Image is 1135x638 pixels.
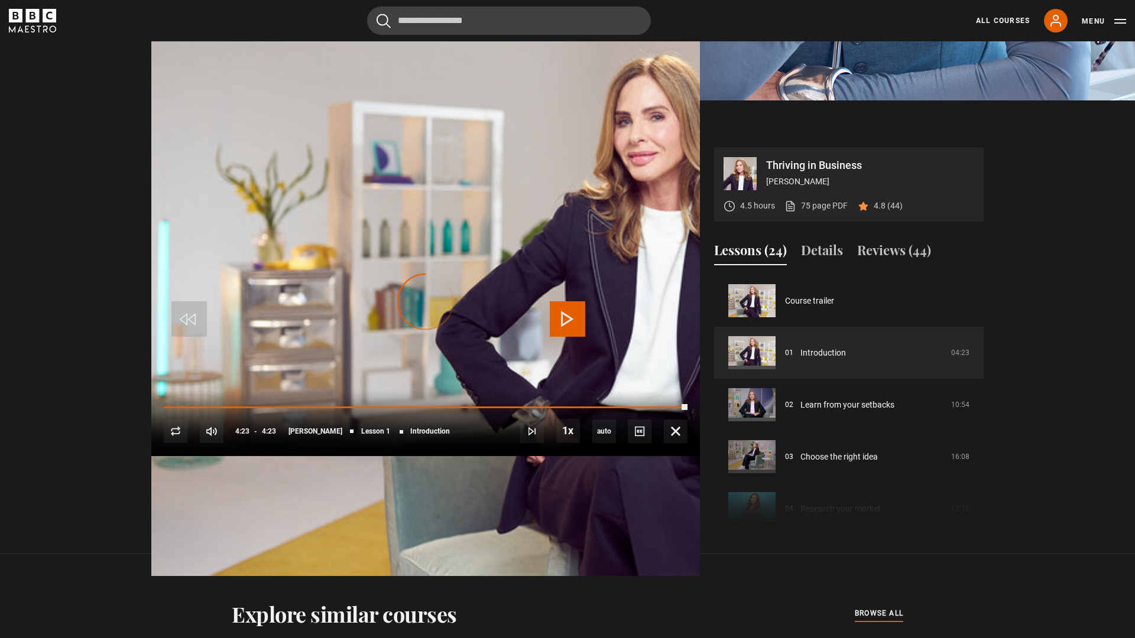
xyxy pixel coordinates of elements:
button: Next Lesson [520,419,544,443]
span: 4:23 [262,421,276,442]
h2: Explore similar courses [232,601,457,626]
input: Search [367,6,651,35]
button: Toggle navigation [1082,15,1126,27]
span: Introduction [410,428,450,435]
a: Learn from your setbacks [800,399,894,411]
button: Captions [628,419,651,443]
a: 75 page PDF [784,200,848,212]
button: Playback Rate [556,419,580,442]
p: 4.8 (44) [874,200,903,212]
span: 4:23 [235,421,249,442]
p: 4.5 hours [740,200,775,212]
button: Fullscreen [664,419,688,443]
span: - [254,427,257,435]
a: All Courses [976,15,1030,26]
div: Current quality: 1080p [592,419,616,443]
a: Choose the right idea [800,451,878,463]
video-js: Video Player [151,148,700,456]
button: Mute [200,419,223,443]
a: Introduction [800,347,846,359]
button: Lessons (24) [714,240,787,265]
div: Progress Bar [164,406,688,409]
button: Replay [164,419,187,443]
p: [PERSON_NAME] [766,175,974,188]
p: Thriving in Business [766,160,974,171]
span: [PERSON_NAME] [288,428,342,435]
button: Submit the search query [377,14,391,28]
button: Reviews (44) [857,240,931,265]
span: browse all [855,607,903,619]
a: browse all [855,607,903,620]
span: auto [592,419,616,443]
span: Lesson 1 [361,428,390,435]
svg: BBC Maestro [9,9,56,32]
button: Details [801,240,843,265]
a: Course trailer [785,295,834,307]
